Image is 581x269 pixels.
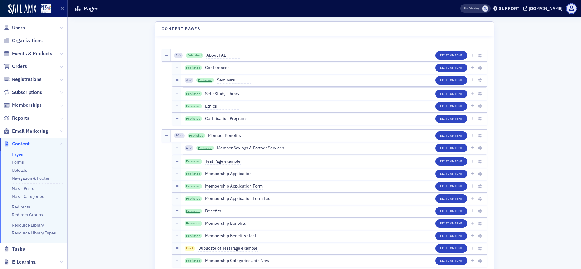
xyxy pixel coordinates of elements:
[464,6,479,11] span: Viewing
[435,182,467,191] button: EditContent
[185,258,202,263] a: Published
[12,76,41,83] span: Registrations
[448,246,463,250] span: Content
[205,195,272,202] span: Membership Application Form Test
[185,246,195,251] span: Draft
[205,171,252,177] span: Membership Application
[435,102,467,111] button: EditContent
[3,115,29,121] a: Reports
[12,115,29,121] span: Reports
[448,78,463,82] span: Content
[12,222,44,228] a: Resource Library
[185,221,202,226] a: Published
[12,186,34,191] a: News Posts
[205,103,239,110] span: Ethics
[435,76,467,85] button: EditContent
[3,89,42,96] a: Subscriptions
[566,3,577,14] span: Profile
[84,5,99,12] h1: Pages
[448,104,463,108] span: Content
[435,90,467,98] button: EditContent
[12,168,27,173] a: Uploads
[185,65,202,70] a: Published
[8,4,36,14] img: SailAMX
[12,246,25,252] span: Tasks
[188,133,205,138] a: Published
[448,91,463,96] span: Content
[12,204,30,210] a: Redirects
[529,6,563,11] div: [DOMAIN_NAME]
[217,77,251,84] span: Seminars
[3,50,52,57] a: Events & Products
[186,146,188,150] span: 1
[523,6,565,11] button: [DOMAIN_NAME]
[205,91,239,97] span: Self-Study Library
[3,246,25,252] a: Tasks
[185,209,202,214] a: Published
[205,257,269,264] span: Membership Categories Join Now
[448,234,463,238] span: Content
[448,146,463,150] span: Content
[205,65,239,71] span: Conferences
[435,170,467,178] button: EditContent
[176,53,177,58] span: 5
[12,50,52,57] span: Events & Products
[3,102,42,108] a: Memberships
[435,257,467,265] button: EditContent
[205,115,248,122] span: Certification Programs
[435,115,467,123] button: EditContent
[435,244,467,253] button: EditContent
[12,37,43,44] span: Organizations
[186,53,203,58] a: Published
[186,78,188,82] span: 4
[12,128,48,134] span: Email Marketing
[12,212,43,218] a: Redirect Groups
[12,63,27,70] span: Orders
[162,26,200,32] h4: Content Pages
[448,209,463,213] span: Content
[185,159,202,164] a: Published
[448,196,463,201] span: Content
[3,259,36,265] a: E-Learning
[3,37,43,44] a: Organizations
[12,25,25,31] span: Users
[448,258,463,263] span: Content
[185,116,202,121] a: Published
[12,259,36,265] span: E-Learning
[3,141,30,147] a: Content
[12,89,42,96] span: Subscriptions
[464,6,469,10] div: Also
[185,104,202,109] a: Published
[217,145,284,151] span: Member Savings & Partner Services
[448,116,463,121] span: Content
[12,194,44,199] a: News Categories
[185,196,202,201] a: Published
[12,159,24,165] a: Forms
[435,157,467,166] button: EditContent
[3,128,48,134] a: Email Marketing
[196,146,214,151] a: Published
[435,51,467,60] button: EditContent
[448,221,463,225] span: Content
[176,133,179,138] span: 10
[12,175,50,181] a: Navigation & Footer
[196,78,214,83] a: Published
[448,159,463,163] span: Content
[185,184,202,189] a: Published
[448,133,463,138] span: Content
[208,132,242,139] span: Member Benefits
[448,184,463,188] span: Content
[3,25,25,31] a: Users
[36,4,51,14] a: View Homepage
[205,158,241,165] span: Test Page example
[3,63,27,70] a: Orders
[12,102,42,108] span: Memberships
[198,245,258,252] span: Duplicate of Test Page example
[205,183,263,190] span: Membership Application Form
[482,5,488,12] span: Elizabeth Gurvits
[435,144,467,152] button: EditContent
[12,230,56,236] a: Resource Library Types
[12,141,30,147] span: Content
[435,207,467,215] button: EditContent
